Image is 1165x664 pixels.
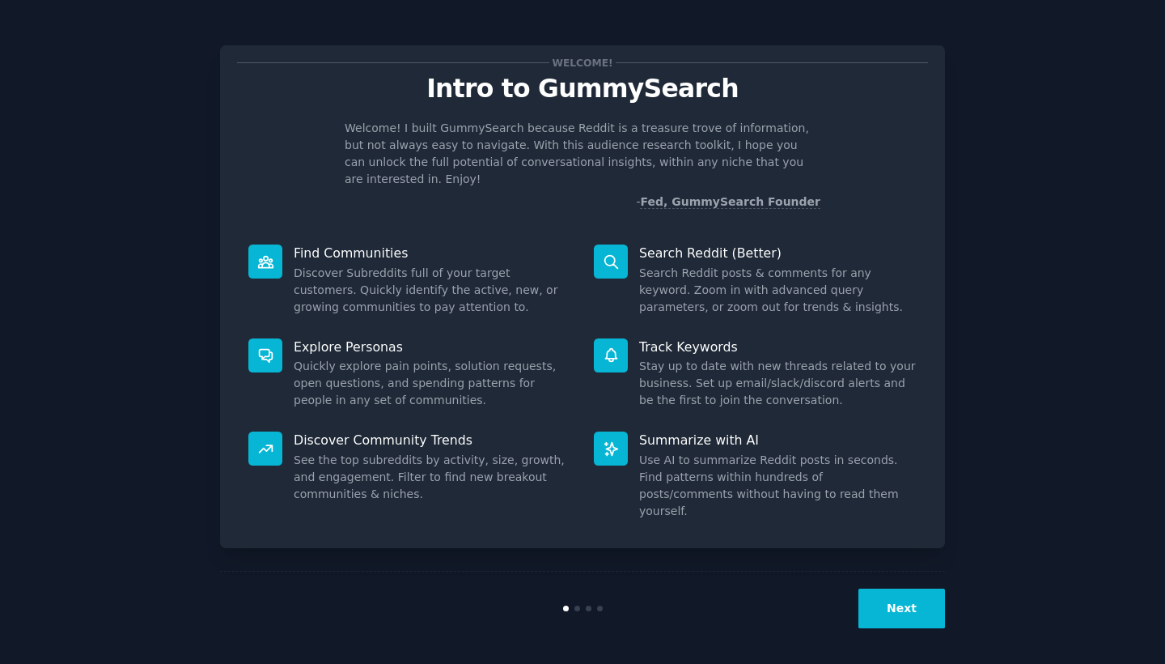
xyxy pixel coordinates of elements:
p: Explore Personas [294,338,571,355]
p: Track Keywords [639,338,917,355]
p: Discover Community Trends [294,432,571,449]
dd: Search Reddit posts & comments for any keyword. Zoom in with advanced query parameters, or zoom o... [639,265,917,316]
button: Next [858,589,945,628]
div: - [636,194,820,211]
p: Welcome! I built GummySearch because Reddit is a treasure trove of information, but not always ea... [345,120,820,188]
dd: Use AI to summarize Reddit posts in seconds. Find patterns within hundreds of posts/comments with... [639,452,917,520]
p: Search Reddit (Better) [639,245,917,262]
dd: Stay up to date with new threads related to your business. Set up email/slack/discord alerts and ... [639,358,917,409]
dd: Quickly explore pain points, solution requests, open questions, and spending patterns for people ... [294,358,571,409]
p: Intro to GummySearch [237,74,928,103]
dd: Discover Subreddits full of your target customers. Quickly identify the active, new, or growing c... [294,265,571,316]
p: Find Communities [294,245,571,262]
span: Welcome! [549,54,616,71]
p: Summarize with AI [639,432,917,449]
a: Fed, GummySearch Founder [640,195,820,209]
dd: See the top subreddits by activity, size, growth, and engagement. Filter to find new breakout com... [294,452,571,503]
